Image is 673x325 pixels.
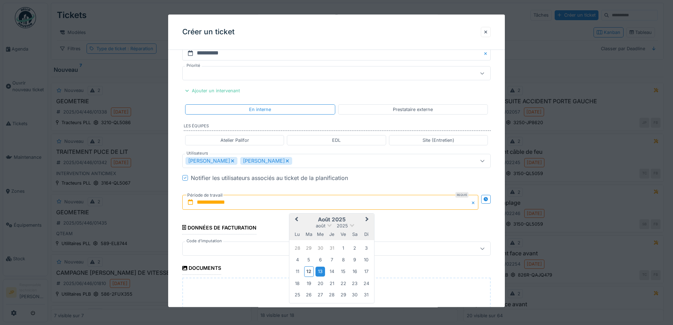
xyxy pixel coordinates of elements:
[361,244,371,253] div: Choose dimanche 3 août 2025
[338,244,348,253] div: Choose vendredi 1 août 2025
[304,267,314,277] div: Choose mardi 12 août 2025
[327,230,337,239] div: jeudi
[316,223,325,228] span: août
[471,195,478,210] button: Close
[293,279,302,288] div: Choose lundi 18 août 2025
[361,255,371,265] div: Choose dimanche 10 août 2025
[315,255,325,265] div: Choose mercredi 6 août 2025
[350,230,360,239] div: samedi
[327,290,337,300] div: Choose jeudi 28 août 2025
[338,230,348,239] div: vendredi
[304,244,314,253] div: Choose mardi 29 juillet 2025
[293,255,302,265] div: Choose lundi 4 août 2025
[423,137,454,144] div: Site (Entretien)
[332,137,341,144] div: EDL
[240,157,292,165] div: [PERSON_NAME]
[293,244,302,253] div: Choose lundi 28 juillet 2025
[293,290,302,300] div: Choose lundi 25 août 2025
[350,244,360,253] div: Choose samedi 2 août 2025
[327,279,337,288] div: Choose jeudi 21 août 2025
[338,279,348,288] div: Choose vendredi 22 août 2025
[315,267,325,277] div: Choose mercredi 13 août 2025
[182,263,221,275] div: Documents
[289,216,374,223] h2: août 2025
[185,150,209,156] label: Utilisateurs
[185,238,223,244] label: Code d'imputation
[182,28,235,36] h3: Créer un ticket
[304,255,314,265] div: Choose mardi 5 août 2025
[361,230,371,239] div: dimanche
[350,290,360,300] div: Choose samedi 30 août 2025
[455,192,468,198] div: Requis
[327,244,337,253] div: Choose jeudi 31 juillet 2025
[182,86,243,96] div: Ajouter un intervenant
[327,267,337,277] div: Choose jeudi 14 août 2025
[337,223,348,228] span: 2025
[304,279,314,288] div: Choose mardi 19 août 2025
[361,290,371,300] div: Choose dimanche 31 août 2025
[315,279,325,288] div: Choose mercredi 20 août 2025
[361,279,371,288] div: Choose dimanche 24 août 2025
[350,255,360,265] div: Choose samedi 9 août 2025
[249,106,271,113] div: En interne
[338,290,348,300] div: Choose vendredi 29 août 2025
[292,243,372,301] div: Month août, 2025
[182,222,256,234] div: Données de facturation
[315,244,325,253] div: Choose mercredi 30 juillet 2025
[185,157,237,165] div: [PERSON_NAME]
[315,230,325,239] div: mercredi
[187,191,223,199] label: Période de travail
[220,137,249,144] div: Atelier Palifor
[290,214,301,226] button: Previous Month
[338,255,348,265] div: Choose vendredi 8 août 2025
[327,255,337,265] div: Choose jeudi 7 août 2025
[191,174,348,182] div: Notifier les utilisateurs associés au ticket de la planification
[393,106,433,113] div: Prestataire externe
[185,63,202,69] label: Priorité
[293,267,302,277] div: Choose lundi 11 août 2025
[362,214,373,226] button: Next Month
[338,267,348,277] div: Choose vendredi 15 août 2025
[187,42,225,50] label: Date de fin prévue
[304,290,314,300] div: Choose mardi 26 août 2025
[304,230,314,239] div: mardi
[315,290,325,300] div: Choose mercredi 27 août 2025
[293,230,302,239] div: lundi
[350,267,360,277] div: Choose samedi 16 août 2025
[184,123,491,131] label: Les équipes
[361,267,371,277] div: Choose dimanche 17 août 2025
[350,279,360,288] div: Choose samedi 23 août 2025
[483,46,491,61] button: Close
